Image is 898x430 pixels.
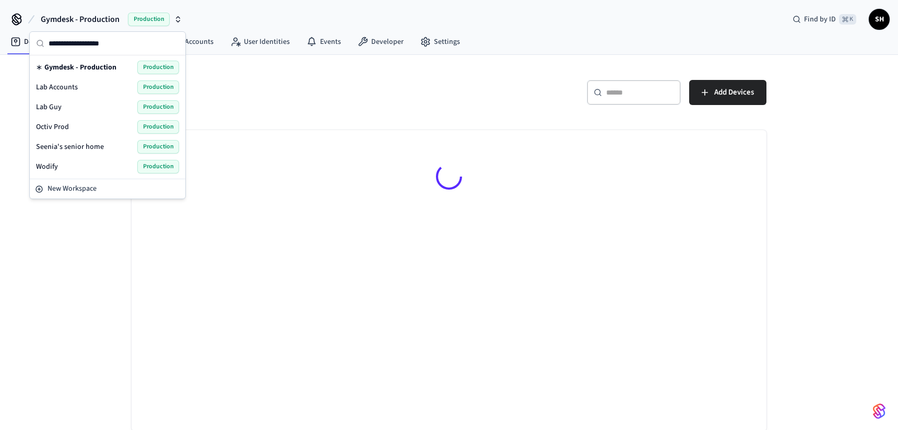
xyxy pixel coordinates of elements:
span: Seenia's senior home [36,142,104,152]
a: Devices [2,32,56,51]
span: Production [137,100,179,114]
a: Developer [349,32,412,51]
span: Production [128,13,170,26]
span: Production [137,120,179,134]
span: Production [137,140,179,154]
span: Find by ID [804,14,836,25]
a: User Identities [222,32,298,51]
span: SH [870,10,889,29]
span: Production [137,61,179,74]
span: Gymdesk - Production [44,62,116,73]
span: Octiv Prod [36,122,69,132]
span: Gymdesk - Production [41,13,120,26]
span: New Workspace [48,183,97,194]
button: New Workspace [31,180,184,197]
span: Lab Guy [36,102,62,112]
img: SeamLogoGradient.69752ec5.svg [873,403,885,420]
button: SH [869,9,890,30]
span: Production [137,80,179,94]
span: ⌘ K [839,14,856,25]
span: Add Devices [714,86,754,99]
span: Lab Accounts [36,82,78,92]
span: Production [137,160,179,173]
a: Events [298,32,349,51]
span: Wodify [36,161,58,172]
button: Add Devices [689,80,766,105]
div: Find by ID⌘ K [784,10,865,29]
h5: Devices [132,80,443,101]
a: Settings [412,32,468,51]
div: Suggestions [30,55,185,179]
